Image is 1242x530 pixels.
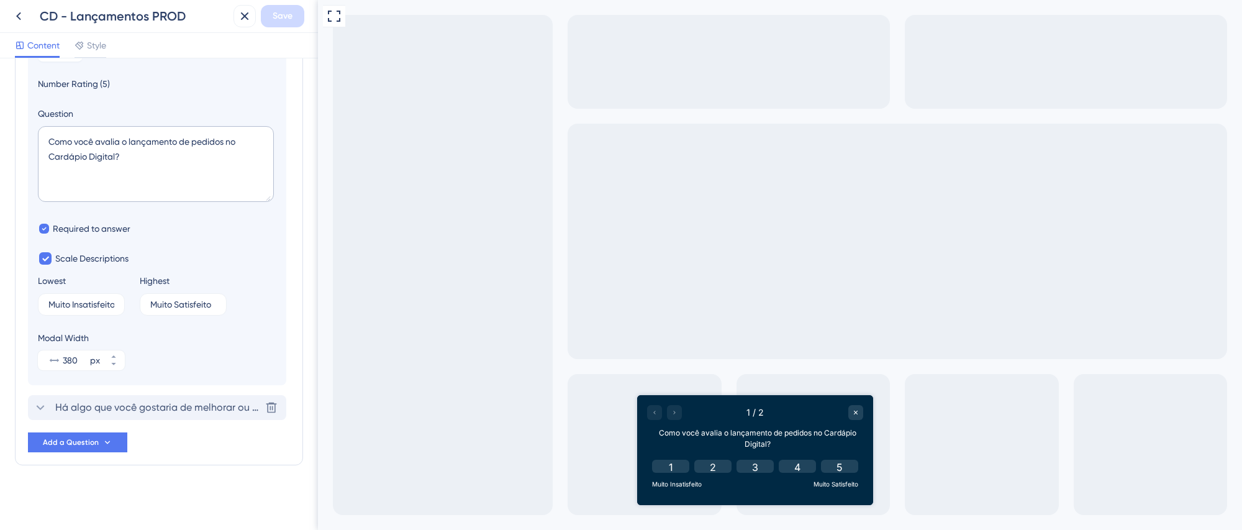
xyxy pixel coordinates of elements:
[63,353,88,368] input: px
[28,432,127,452] button: Add a Question
[150,300,216,309] input: Type the value
[38,126,274,202] textarea: Como você avalia o lançamento de pedidos no Cardápio Digital?
[261,5,304,27] button: Save
[38,331,125,345] div: Modal Width
[27,38,60,53] span: Content
[87,38,106,53] span: Style
[38,106,276,121] label: Question
[48,300,114,309] input: Type the value
[102,360,125,370] button: px
[319,395,555,505] iframe: UserGuiding Survey
[38,273,66,288] div: Lowest
[90,353,100,368] div: px
[53,221,130,236] span: Required to answer
[40,7,229,25] div: CD - Lançamentos PROD
[273,9,292,24] span: Save
[43,437,99,447] span: Add a Question
[55,251,129,266] span: Scale Descriptions
[55,400,260,415] span: Há algo que você gostaria de melhorar ou ajustar no lançamento de pedidos no Cardápio Digital
[38,76,276,91] span: Number Rating (5)
[102,350,125,360] button: px
[140,273,170,288] div: Highest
